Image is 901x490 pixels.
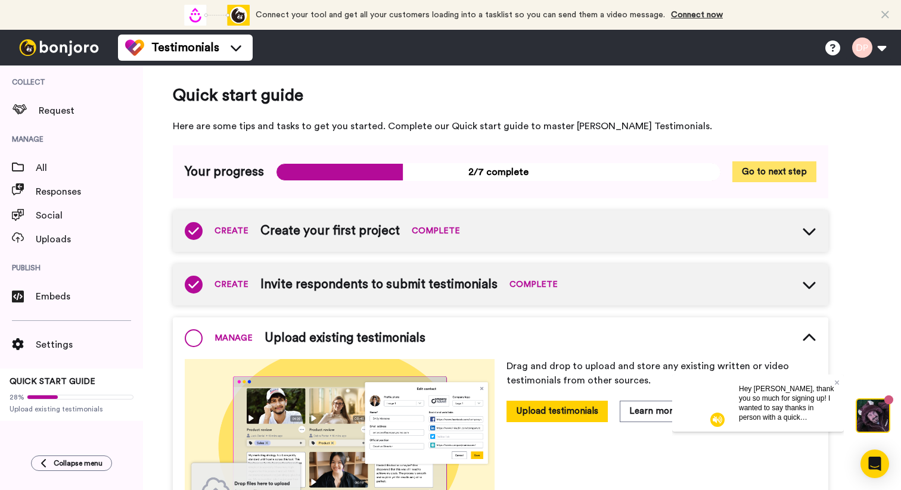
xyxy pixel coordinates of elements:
[36,185,143,199] span: Responses
[732,161,816,182] button: Go to next step
[507,359,816,388] p: Drag and drop to upload and store any existing written or video testimonials from other sources.
[10,404,133,414] span: Upload existing testimonials
[54,458,102,468] span: Collapse menu
[36,208,143,223] span: Social
[509,279,558,291] span: COMPLETE
[36,232,143,246] span: Uploads
[215,332,253,344] span: MANAGE
[125,38,144,57] img: tm-color.svg
[412,225,460,237] span: COMPLETE
[265,329,425,347] span: Upload existing testimonials
[36,289,143,304] span: Embeds
[38,38,52,52] img: mute-white.svg
[507,401,608,422] button: Upload testimonials
[10,392,24,402] span: 28%
[10,377,95,386] span: QUICK START GUIDE
[14,39,104,56] img: bj-logo-header-white.svg
[215,225,248,237] span: CREATE
[215,279,248,291] span: CREATE
[173,83,828,107] span: Quick start guide
[67,10,161,133] span: Hey [PERSON_NAME], thank you so much for signing up! I wanted to say thanks in person with a quic...
[671,11,723,19] a: Connect now
[1,2,33,35] img: c638375f-eacb-431c-9714-bd8d08f708a7-1584310529.jpg
[184,5,250,26] div: animation
[260,276,498,294] span: Invite respondents to submit testimonials
[39,104,143,118] span: Request
[151,39,219,56] span: Testimonials
[31,455,112,471] button: Collapse menu
[36,161,143,175] span: All
[276,163,720,181] span: 2/7 complete
[256,11,665,19] span: Connect your tool and get all your customers loading into a tasklist so you can send them a video...
[620,401,687,422] button: Learn more
[185,163,264,181] span: Your progress
[860,450,889,478] div: Open Intercom Messenger
[36,338,143,352] span: Settings
[173,119,828,133] span: Here are some tips and tasks to get you started. Complete our Quick start guide to master [PERSON...
[260,222,400,240] span: Create your first project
